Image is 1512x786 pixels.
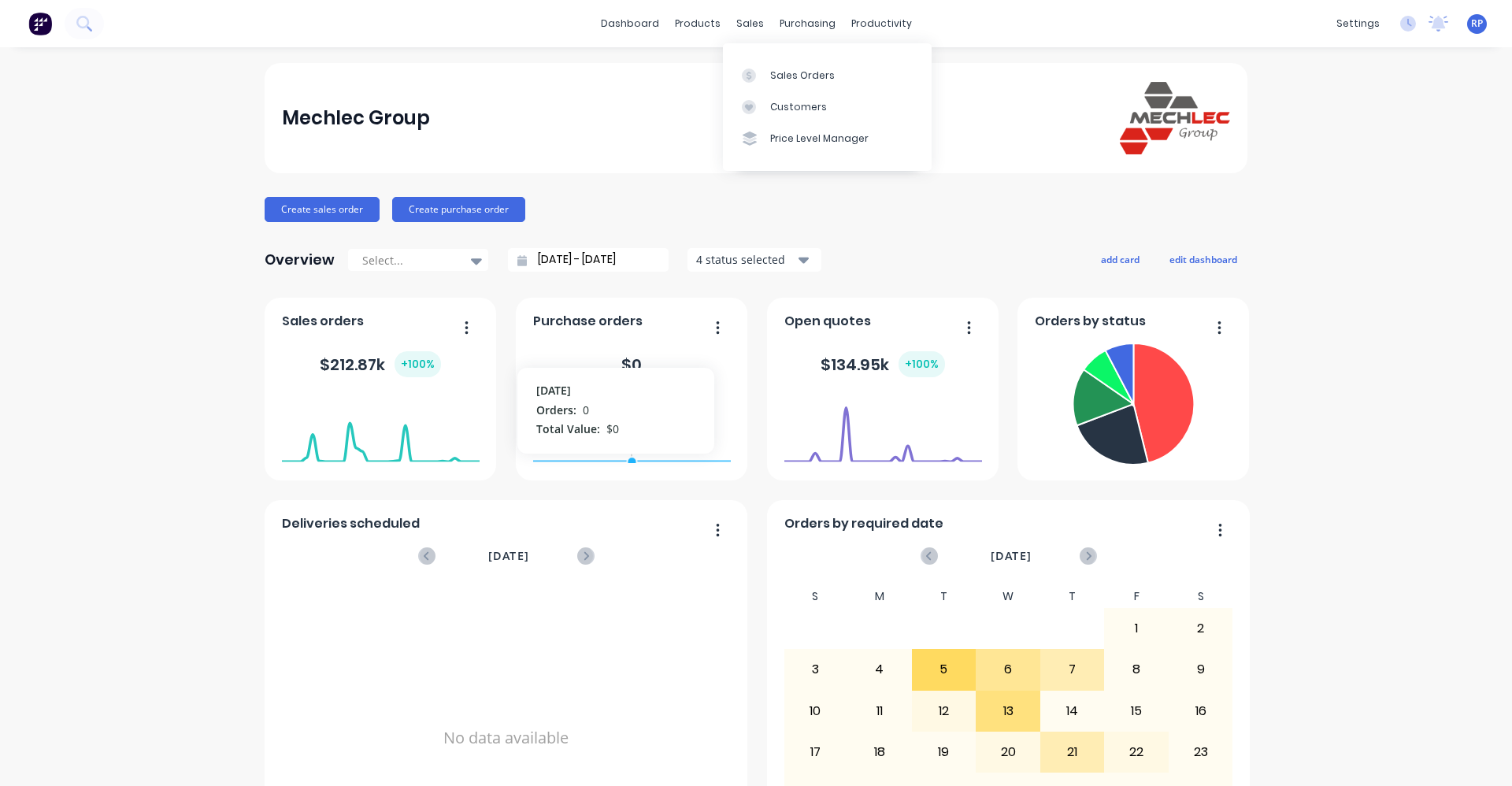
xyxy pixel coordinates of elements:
[28,12,52,35] img: Factory
[1041,691,1104,731] div: 14
[723,91,932,123] a: Customers
[770,132,869,146] div: Price Level Manager
[1169,585,1233,608] div: S
[1120,82,1230,154] img: Mechlec Group
[265,244,335,276] div: Overview
[784,312,871,331] span: Open quotes
[976,691,1039,731] div: 13
[772,12,843,35] div: purchasing
[282,312,364,331] span: Sales orders
[847,585,912,608] div: M
[728,12,772,35] div: sales
[991,547,1032,565] span: [DATE]
[899,351,945,377] div: + 100 %
[843,12,920,35] div: productivity
[1041,732,1104,772] div: 21
[1169,691,1232,731] div: 16
[848,650,911,689] div: 4
[848,691,911,731] div: 11
[320,351,441,377] div: $ 212.87k
[784,691,847,731] div: 10
[533,312,643,331] span: Purchase orders
[395,351,441,377] div: + 100 %
[913,691,976,731] div: 12
[1040,585,1105,608] div: T
[784,650,847,689] div: 3
[621,353,642,376] div: $ 0
[723,123,932,154] a: Price Level Manager
[1091,249,1150,269] button: add card
[770,100,827,114] div: Customers
[784,585,848,608] div: S
[687,248,821,272] button: 4 status selected
[1105,732,1168,772] div: 22
[392,197,525,222] button: Create purchase order
[913,650,976,689] div: 5
[1041,650,1104,689] div: 7
[1159,249,1247,269] button: edit dashboard
[667,12,728,35] div: products
[1169,732,1232,772] div: 23
[1471,17,1483,31] span: RP
[488,547,529,565] span: [DATE]
[1105,609,1168,648] div: 1
[1169,650,1232,689] div: 9
[282,102,430,134] div: Mechlec Group
[770,69,835,83] div: Sales Orders
[265,197,380,222] button: Create sales order
[1105,691,1168,731] div: 15
[696,251,795,268] div: 4 status selected
[1169,609,1232,648] div: 2
[723,59,932,91] a: Sales Orders
[593,12,667,35] a: dashboard
[1105,650,1168,689] div: 8
[976,732,1039,772] div: 20
[1329,12,1388,35] div: settings
[282,514,420,533] span: Deliveries scheduled
[784,514,943,533] span: Orders by required date
[976,585,1040,608] div: W
[784,732,847,772] div: 17
[976,650,1039,689] div: 6
[913,732,976,772] div: 19
[1035,312,1146,331] span: Orders by status
[821,351,945,377] div: $ 134.95k
[912,585,976,608] div: T
[1104,585,1169,608] div: F
[848,732,911,772] div: 18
